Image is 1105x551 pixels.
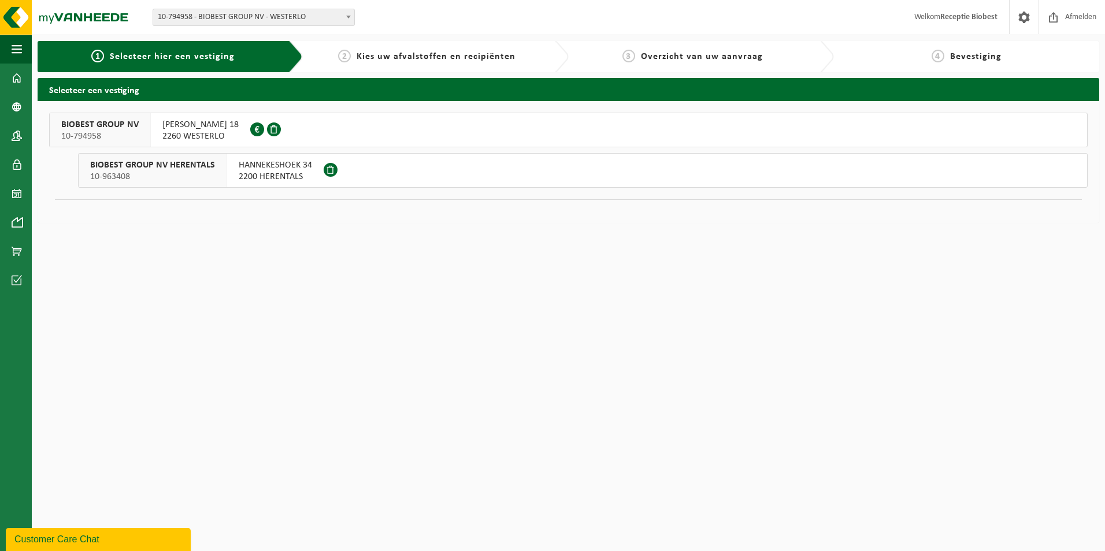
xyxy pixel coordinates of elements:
[91,50,104,62] span: 1
[357,52,516,61] span: Kies uw afvalstoffen en recipiënten
[940,13,998,21] strong: Receptie Biobest
[110,52,235,61] span: Selecteer hier een vestiging
[338,50,351,62] span: 2
[153,9,355,26] span: 10-794958 - BIOBEST GROUP NV - WESTERLO
[153,9,354,25] span: 10-794958 - BIOBEST GROUP NV - WESTERLO
[49,113,1088,147] button: BIOBEST GROUP NV 10-794958 [PERSON_NAME] 182260 WESTERLO
[622,50,635,62] span: 3
[90,171,215,183] span: 10-963408
[90,159,215,171] span: BIOBEST GROUP NV HERENTALS
[78,153,1088,188] button: BIOBEST GROUP NV HERENTALS 10-963408 HANNEKESHOEK 342200 HERENTALS
[239,171,312,183] span: 2200 HERENTALS
[61,119,139,131] span: BIOBEST GROUP NV
[6,526,193,551] iframe: chat widget
[239,159,312,171] span: HANNEKESHOEK 34
[950,52,1002,61] span: Bevestiging
[61,131,139,142] span: 10-794958
[162,119,239,131] span: [PERSON_NAME] 18
[38,78,1099,100] h2: Selecteer een vestiging
[932,50,944,62] span: 4
[162,131,239,142] span: 2260 WESTERLO
[641,52,763,61] span: Overzicht van uw aanvraag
